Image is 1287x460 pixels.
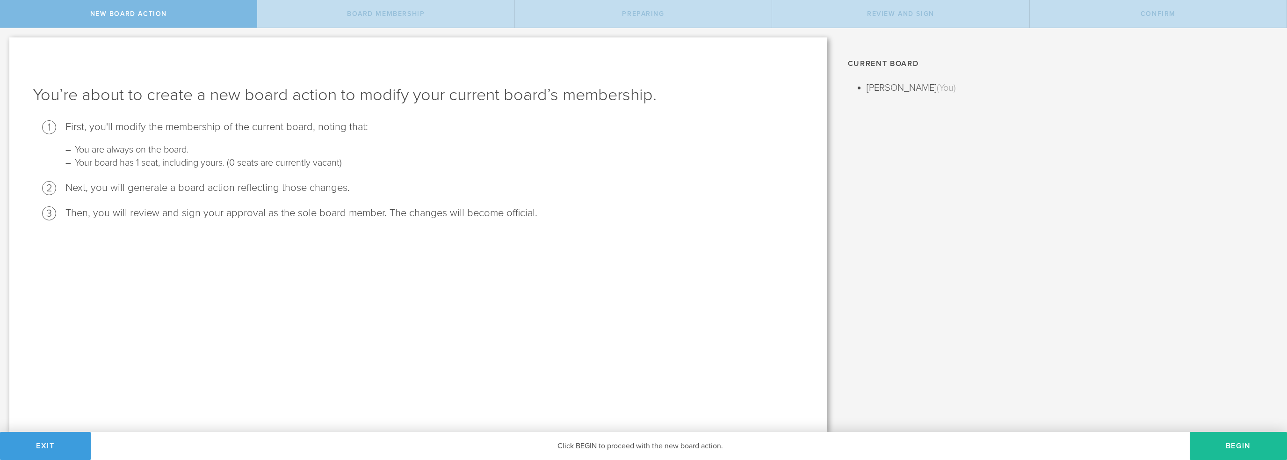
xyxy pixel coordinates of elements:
[36,441,55,451] span: Exit
[65,206,804,220] li: Then, you will review and sign your approval as the sole board member. The changes will become of...
[65,181,804,195] li: Next, you will generate a board action reflecting those changes.
[1190,432,1287,460] button: Begin
[90,10,167,18] span: New Board Action
[622,10,664,18] span: Preparing
[65,120,804,134] div: First, you'll modify the membership of the current board, noting that:
[347,10,425,18] span: Board Membership
[1141,10,1176,18] span: Confirm
[33,84,804,106] h1: You’re about to create a new board action to modify your current board’s membership.
[91,432,1190,460] div: Click BEGIN to proceed with the new board action.
[867,80,1273,95] li: [PERSON_NAME]
[937,82,956,94] span: (You)
[867,10,934,18] span: Review and Sign
[75,156,795,169] li: Your board has 1 seat, including yours. (0 seats are currently vacant)
[848,56,1273,71] h1: Current Board
[75,143,795,156] li: You are always on the board.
